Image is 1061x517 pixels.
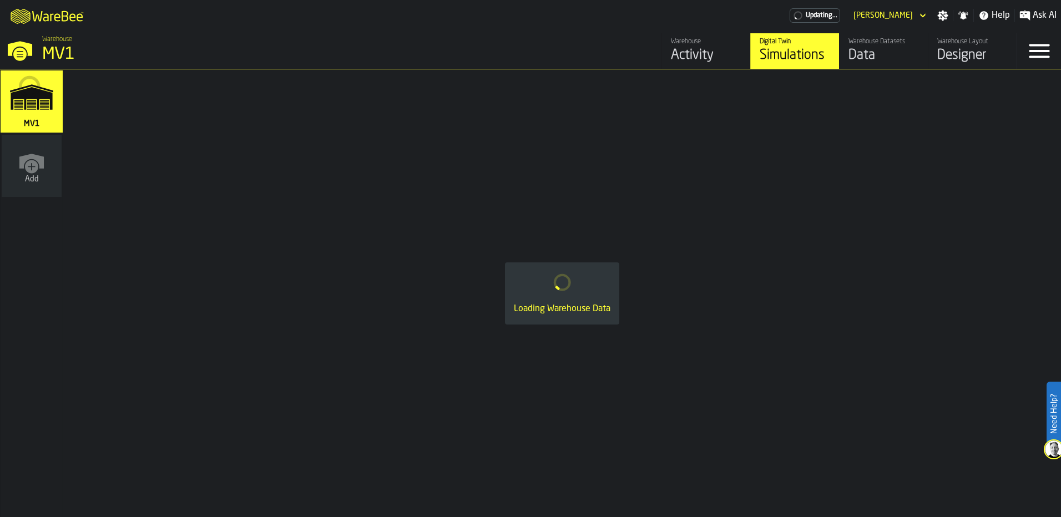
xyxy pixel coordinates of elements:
[849,9,928,22] div: DropdownMenuValue-Gavin White
[790,8,840,23] a: link-to-/wh/i/3ccf57d1-1e0c-4a81-a3bb-c2011c5f0d50/pricing/
[839,33,928,69] a: link-to-/wh/i/3ccf57d1-1e0c-4a81-a3bb-c2011c5f0d50/data
[42,44,342,64] div: MV1
[806,12,837,19] span: Updating...
[1,70,63,135] a: link-to-/wh/i/3ccf57d1-1e0c-4a81-a3bb-c2011c5f0d50/simulations
[928,33,1017,69] a: link-to-/wh/i/3ccf57d1-1e0c-4a81-a3bb-c2011c5f0d50/designer
[848,47,919,64] div: Data
[42,36,72,43] span: Warehouse
[790,8,840,23] div: Menu Subscription
[953,10,973,21] label: button-toggle-Notifications
[1033,9,1057,22] span: Ask AI
[992,9,1010,22] span: Help
[671,38,741,45] div: Warehouse
[661,33,750,69] a: link-to-/wh/i/3ccf57d1-1e0c-4a81-a3bb-c2011c5f0d50/feed/
[1015,9,1061,22] label: button-toggle-Ask AI
[760,38,830,45] div: Digital Twin
[848,38,919,45] div: Warehouse Datasets
[760,47,830,64] div: Simulations
[671,47,741,64] div: Activity
[1017,33,1061,69] label: button-toggle-Menu
[937,38,1008,45] div: Warehouse Layout
[514,302,610,316] div: Loading Warehouse Data
[25,175,39,184] span: Add
[974,9,1014,22] label: button-toggle-Help
[853,11,913,20] div: DropdownMenuValue-Gavin White
[933,10,953,21] label: button-toggle-Settings
[937,47,1008,64] div: Designer
[750,33,839,69] a: link-to-/wh/i/3ccf57d1-1e0c-4a81-a3bb-c2011c5f0d50/simulations
[2,135,62,199] a: link-to-/wh/new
